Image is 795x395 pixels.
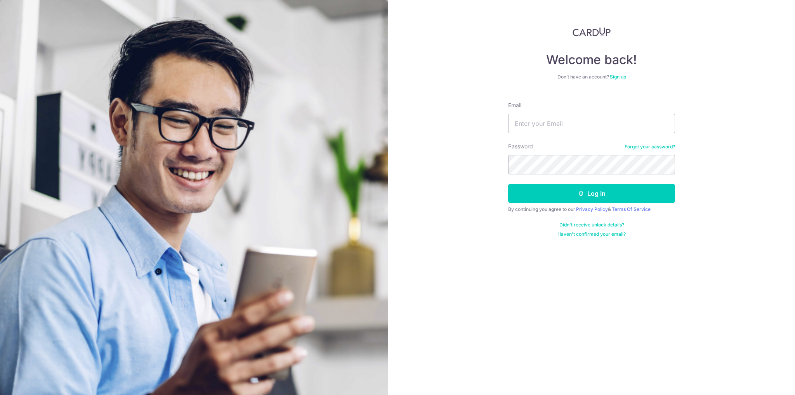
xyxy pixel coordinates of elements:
h4: Welcome back! [508,52,675,68]
img: CardUp Logo [573,27,611,37]
a: Haven't confirmed your email? [557,231,626,237]
label: Email [508,101,521,109]
button: Log in [508,184,675,203]
div: Don’t have an account? [508,74,675,80]
div: By continuing you agree to our & [508,206,675,212]
input: Enter your Email [508,114,675,133]
a: Privacy Policy [576,206,608,212]
label: Password [508,143,533,150]
a: Didn't receive unlock details? [559,222,624,228]
a: Sign up [610,74,626,80]
a: Terms Of Service [612,206,651,212]
a: Forgot your password? [625,144,675,150]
